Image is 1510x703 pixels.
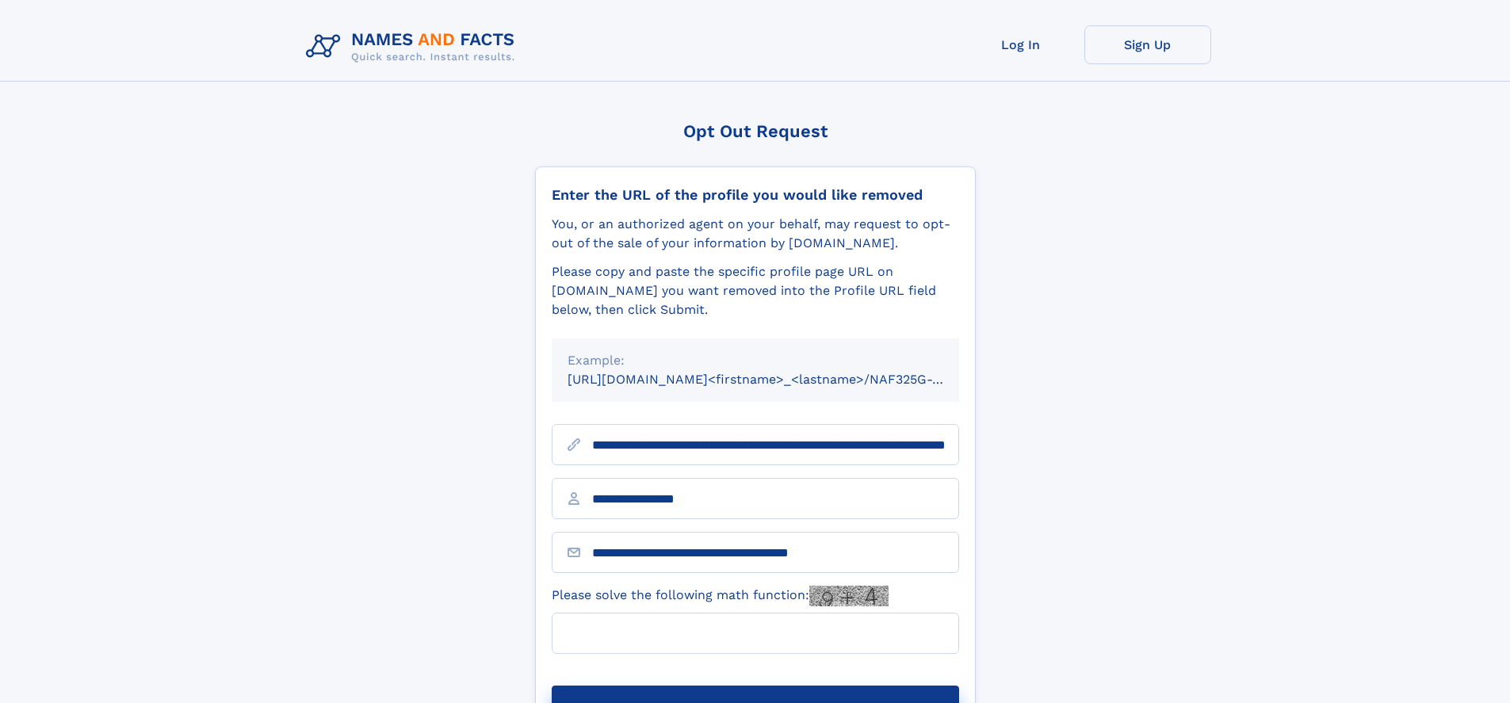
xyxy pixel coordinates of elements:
[1084,25,1211,64] a: Sign Up
[958,25,1084,64] a: Log In
[552,186,959,204] div: Enter the URL of the profile you would like removed
[568,351,943,370] div: Example:
[552,586,889,606] label: Please solve the following math function:
[300,25,528,68] img: Logo Names and Facts
[568,372,989,387] small: [URL][DOMAIN_NAME]<firstname>_<lastname>/NAF325G-xxxxxxxx
[552,215,959,253] div: You, or an authorized agent on your behalf, may request to opt-out of the sale of your informatio...
[552,262,959,319] div: Please copy and paste the specific profile page URL on [DOMAIN_NAME] you want removed into the Pr...
[535,121,976,141] div: Opt Out Request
